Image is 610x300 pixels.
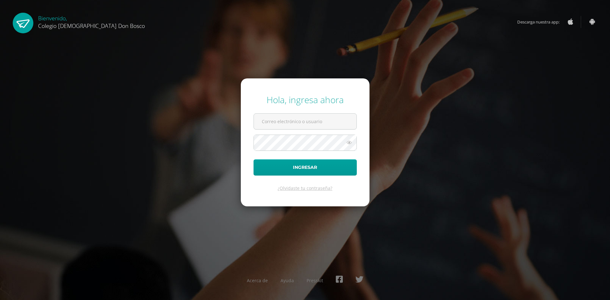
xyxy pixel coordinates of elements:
[278,185,332,191] a: ¿Olvidaste tu contraseña?
[517,16,566,28] span: Descarga nuestra app:
[307,277,323,283] a: Presskit
[247,277,268,283] a: Acerca de
[281,277,294,283] a: Ayuda
[38,13,145,30] div: Bienvenido,
[254,159,357,176] button: Ingresar
[254,94,357,106] div: Hola, ingresa ahora
[254,114,356,129] input: Correo electrónico o usuario
[38,22,145,30] span: Colegio [DEMOGRAPHIC_DATA] Don Bosco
